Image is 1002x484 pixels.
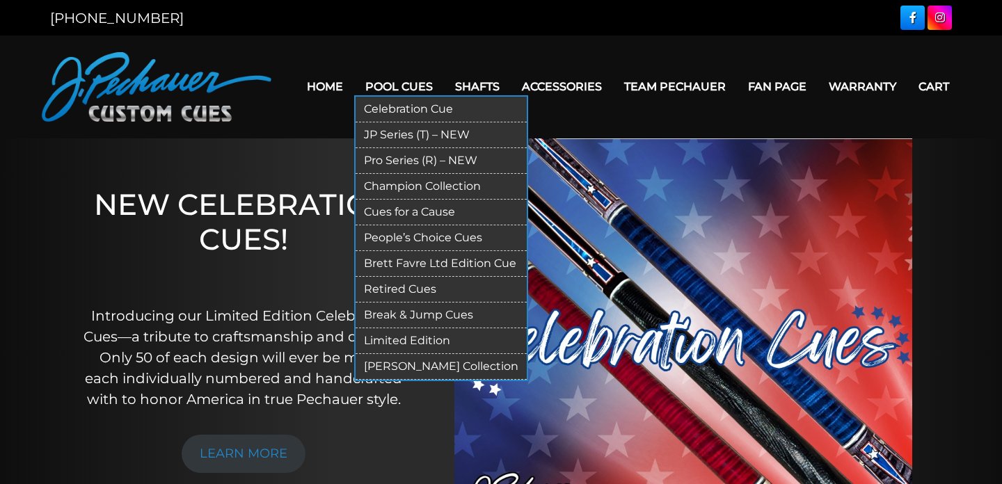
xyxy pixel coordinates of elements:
[613,69,737,104] a: Team Pechauer
[182,435,305,473] a: LEARN MORE
[82,187,405,287] h1: NEW CELEBRATION CUES!
[356,277,527,302] a: Retired Cues
[356,122,527,148] a: JP Series (T) – NEW
[356,148,527,174] a: Pro Series (R) – NEW
[356,225,527,251] a: People’s Choice Cues
[296,69,354,104] a: Home
[356,200,527,225] a: Cues for a Cause
[737,69,818,104] a: Fan Page
[354,69,444,104] a: Pool Cues
[356,302,527,328] a: Break & Jump Cues
[818,69,907,104] a: Warranty
[907,69,960,104] a: Cart
[42,52,271,122] img: Pechauer Custom Cues
[356,97,527,122] a: Celebration Cue
[511,69,613,104] a: Accessories
[50,10,184,26] a: [PHONE_NUMBER]
[356,354,527,380] a: [PERSON_NAME] Collection
[356,251,527,277] a: Brett Favre Ltd Edition Cue
[356,174,527,200] a: Champion Collection
[356,328,527,354] a: Limited Edition
[444,69,511,104] a: Shafts
[82,305,405,410] p: Introducing our Limited Edition Celebration Cues—a tribute to craftsmanship and country. Only 50 ...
